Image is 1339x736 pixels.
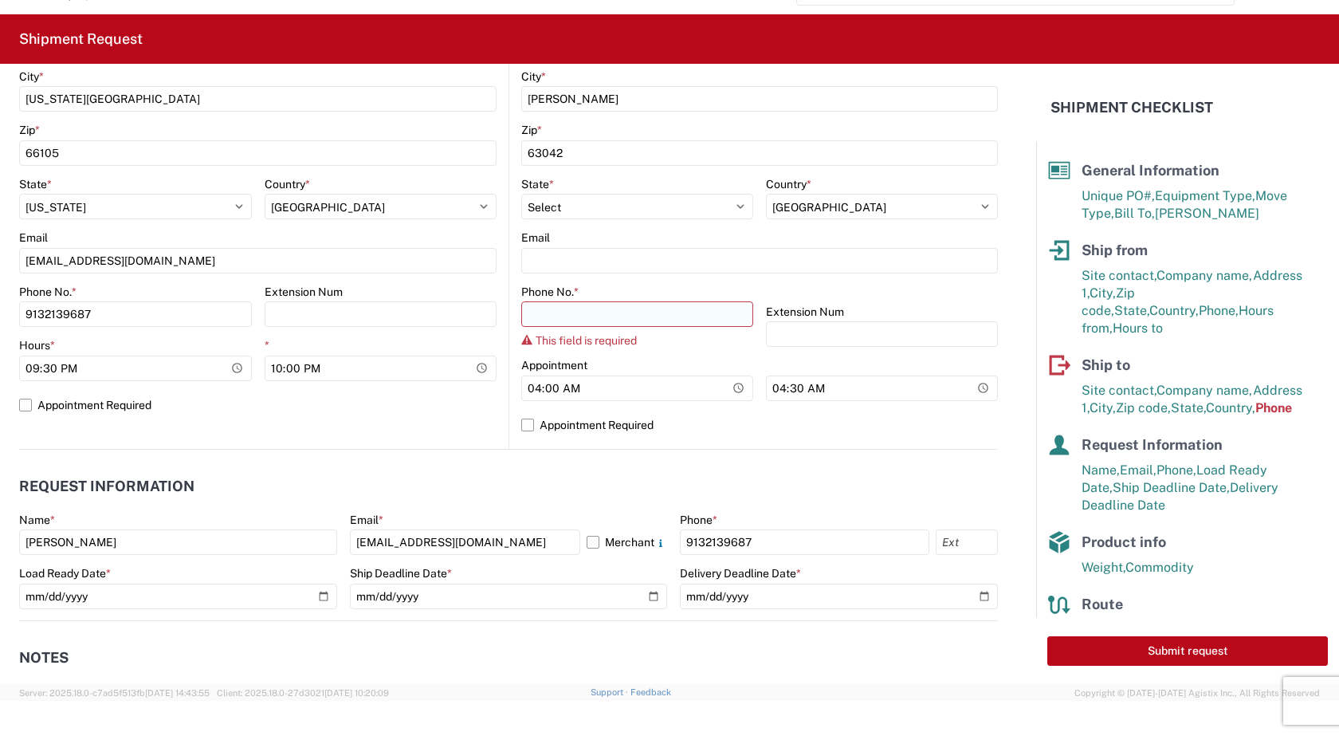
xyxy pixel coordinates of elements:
[145,688,210,698] span: [DATE] 14:43:55
[1113,321,1163,336] span: Hours to
[1149,303,1199,318] span: Country,
[1156,462,1196,478] span: Phone,
[265,285,343,299] label: Extension Num
[1125,560,1194,575] span: Commodity
[324,688,389,698] span: [DATE] 10:20:09
[1082,242,1148,258] span: Ship from
[1116,400,1171,415] span: Zip code,
[265,177,310,191] label: Country
[1082,533,1166,550] span: Product info
[630,687,671,697] a: Feedback
[1155,206,1259,221] span: [PERSON_NAME]
[766,305,844,319] label: Extension Num
[536,334,637,347] span: This field is required
[1082,356,1130,373] span: Ship to
[1050,98,1213,117] h2: Shipment Checklist
[1171,400,1206,415] span: State,
[1156,268,1253,283] span: Company name,
[1113,480,1230,495] span: Ship Deadline Date,
[1114,206,1155,221] span: Bill To,
[1255,400,1292,415] span: Phone
[521,285,579,299] label: Phone No.
[1114,303,1149,318] span: State,
[1206,400,1255,415] span: Country,
[1199,303,1239,318] span: Phone,
[19,478,194,494] h2: Request Information
[19,69,44,84] label: City
[1155,188,1255,203] span: Equipment Type,
[19,285,77,299] label: Phone No.
[1082,436,1223,453] span: Request Information
[591,687,630,697] a: Support
[936,529,998,555] input: Ext
[19,30,143,49] h2: Shipment Request
[1082,188,1155,203] span: Unique PO#,
[19,513,55,527] label: Name
[521,123,542,137] label: Zip
[19,566,111,581] label: Load Ready Date
[1082,383,1156,398] span: Site contact,
[680,513,717,527] label: Phone
[1082,560,1125,575] span: Weight,
[587,529,667,555] label: Merchant
[521,412,998,438] label: Appointment Required
[19,177,52,191] label: State
[1120,462,1156,478] span: Email,
[19,230,48,245] label: Email
[1082,268,1156,283] span: Site contact,
[680,566,801,581] label: Delivery Deadline Date
[19,123,40,137] label: Zip
[1074,686,1320,700] span: Copyright © [DATE]-[DATE] Agistix Inc., All Rights Reserved
[1082,596,1123,612] span: Route
[521,69,546,84] label: City
[1047,636,1328,666] button: Submit request
[19,650,69,666] h2: Notes
[19,338,55,352] label: Hours
[19,688,210,698] span: Server: 2025.18.0-c7ad5f513fb
[1156,383,1253,398] span: Company name,
[1090,285,1116,301] span: City,
[521,230,550,245] label: Email
[521,177,554,191] label: State
[1082,162,1219,179] span: General Information
[766,177,811,191] label: Country
[19,392,497,418] label: Appointment Required
[1090,400,1116,415] span: City,
[217,688,389,698] span: Client: 2025.18.0-27d3021
[521,358,587,372] label: Appointment
[350,513,383,527] label: Email
[350,566,452,581] label: Ship Deadline Date
[1082,462,1120,478] span: Name,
